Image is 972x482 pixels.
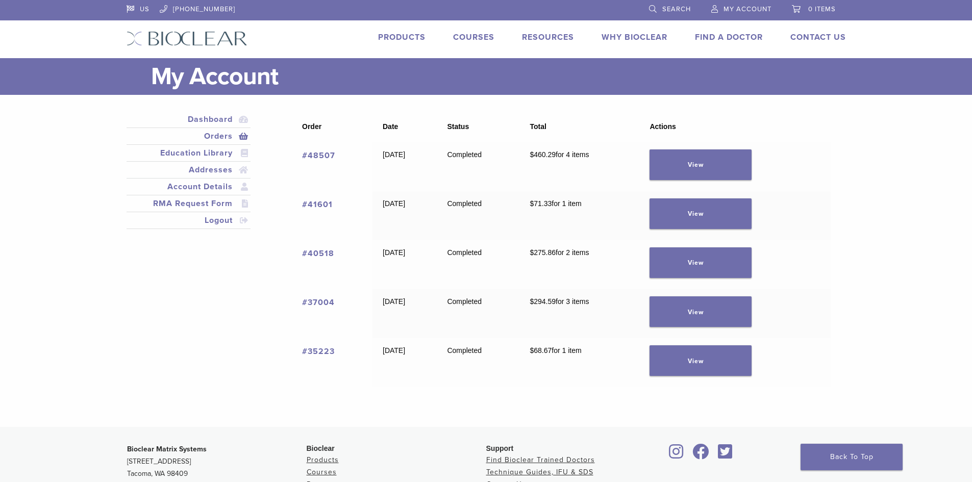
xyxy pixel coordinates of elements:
time: [DATE] [383,199,405,208]
span: 71.33 [530,199,552,208]
span: 0 items [808,5,836,13]
a: View order number 41601 [302,199,333,210]
a: View order 41601 [650,198,752,229]
a: Contact Us [790,32,846,42]
span: Bioclear [307,444,335,452]
a: View order number 37004 [302,297,335,308]
a: RMA Request Form [129,197,249,210]
td: Completed [437,142,520,191]
a: View order number 48507 [302,150,335,161]
h1: My Account [151,58,846,95]
span: $ [530,346,534,354]
span: $ [530,248,534,257]
a: Bioclear [689,450,713,460]
nav: Account pages [127,111,251,241]
a: Addresses [129,164,249,176]
span: 68.67 [530,346,552,354]
a: View order number 35223 [302,346,335,357]
a: Dashboard [129,113,249,125]
img: Bioclear [127,31,247,46]
td: Completed [437,338,520,387]
td: Completed [437,289,520,338]
span: My Account [724,5,771,13]
a: View order 37004 [650,296,752,327]
a: Products [307,455,339,464]
span: 275.86 [530,248,556,257]
span: Support [486,444,514,452]
span: $ [530,297,534,306]
time: [DATE] [383,248,405,257]
a: Bioclear [715,450,736,460]
span: Date [383,122,398,131]
td: for 2 items [520,240,640,289]
td: Completed [437,191,520,240]
td: for 4 items [520,142,640,191]
time: [DATE] [383,150,405,159]
a: Account Details [129,181,249,193]
a: View order 40518 [650,247,752,278]
a: Back To Top [801,444,903,470]
a: Orders [129,130,249,142]
a: Technique Guides, IFU & SDS [486,468,593,476]
span: 460.29 [530,150,556,159]
td: for 1 item [520,191,640,240]
a: View order 35223 [650,345,752,376]
a: View order 48507 [650,149,752,180]
a: Find Bioclear Trained Doctors [486,455,595,464]
time: [DATE] [383,297,405,306]
span: Actions [650,122,676,131]
span: $ [530,199,534,208]
a: Find A Doctor [695,32,763,42]
td: for 1 item [520,338,640,387]
td: Completed [437,240,520,289]
a: Logout [129,214,249,226]
a: Why Bioclear [602,32,667,42]
a: Resources [522,32,574,42]
a: Courses [453,32,494,42]
span: Order [302,122,321,131]
span: Search [662,5,691,13]
a: Products [378,32,426,42]
span: $ [530,150,534,159]
a: Courses [307,468,337,476]
span: Total [530,122,546,131]
td: for 3 items [520,289,640,338]
span: 294.59 [530,297,556,306]
a: View order number 40518 [302,248,334,259]
a: Bioclear [666,450,687,460]
a: Education Library [129,147,249,159]
span: Status [447,122,469,131]
strong: Bioclear Matrix Systems [127,445,207,453]
time: [DATE] [383,346,405,354]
